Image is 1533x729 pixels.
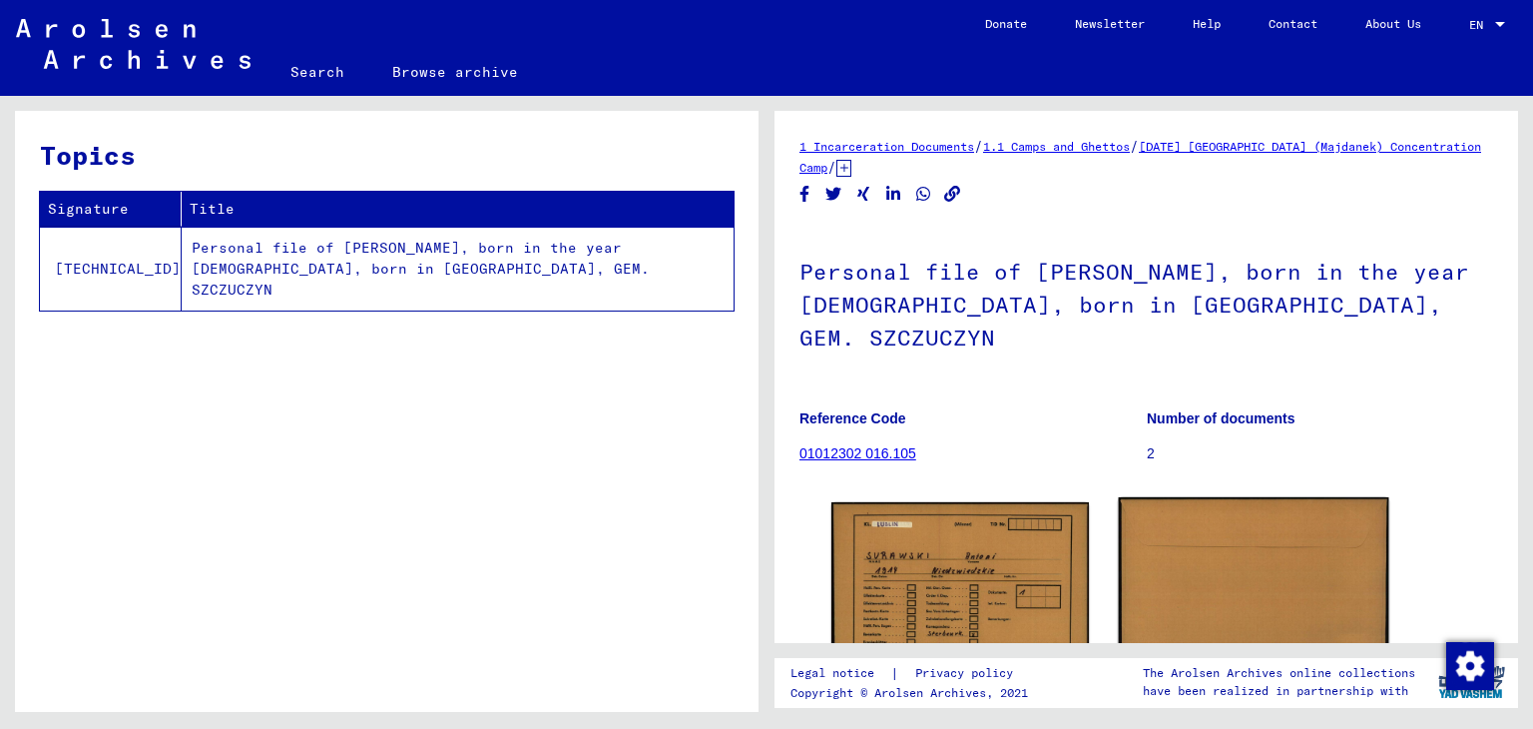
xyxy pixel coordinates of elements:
[799,226,1493,379] h1: Personal file of [PERSON_NAME], born in the year [DEMOGRAPHIC_DATA], born in [GEOGRAPHIC_DATA], G...
[983,139,1130,154] a: 1.1 Camps and Ghettos
[942,182,963,207] button: Copy link
[883,182,904,207] button: Share on LinkedIn
[1446,642,1494,690] img: Change consent
[182,227,734,311] td: Personal file of [PERSON_NAME], born in the year [DEMOGRAPHIC_DATA], born in [GEOGRAPHIC_DATA], G...
[799,445,916,461] a: 01012302 016.105
[974,137,983,155] span: /
[790,684,1037,702] p: Copyright © Arolsen Archives, 2021
[1469,18,1491,32] span: EN
[799,410,906,426] b: Reference Code
[1118,497,1387,691] img: 002.jpg
[40,136,733,175] h3: Topics
[1143,664,1415,682] p: The Arolsen Archives online collections
[799,139,974,154] a: 1 Incarceration Documents
[790,663,890,684] a: Legal notice
[1434,657,1509,707] img: yv_logo.png
[790,663,1037,684] div: |
[799,139,1481,175] a: [DATE] [GEOGRAPHIC_DATA] (Majdanek) Concentration Camp
[182,192,734,227] th: Title
[1130,137,1139,155] span: /
[913,182,934,207] button: Share on WhatsApp
[853,182,874,207] button: Share on Xing
[827,158,836,176] span: /
[899,663,1037,684] a: Privacy policy
[368,48,542,96] a: Browse archive
[40,192,182,227] th: Signature
[1147,443,1493,464] p: 2
[831,502,1089,686] img: 001.jpg
[794,182,815,207] button: Share on Facebook
[16,19,251,69] img: Arolsen_neg.svg
[266,48,368,96] a: Search
[823,182,844,207] button: Share on Twitter
[1147,410,1295,426] b: Number of documents
[40,227,182,311] td: [TECHNICAL_ID]
[1143,682,1415,700] p: have been realized in partnership with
